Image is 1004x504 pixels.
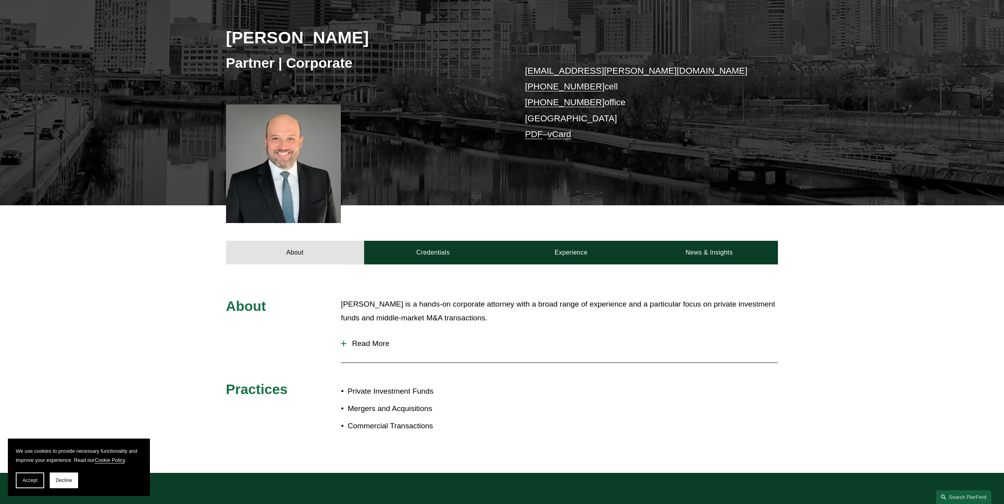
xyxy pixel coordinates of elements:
[936,490,991,504] a: Search this site
[226,241,364,264] a: About
[525,82,605,91] a: [PHONE_NUMBER]
[16,446,142,465] p: We use cookies to provide necessary functionality and improve your experience. Read our .
[341,298,778,325] p: [PERSON_NAME] is a hands-on corporate attorney with a broad range of experience and a particular ...
[226,27,502,48] h2: [PERSON_NAME]
[525,63,755,143] p: cell office [GEOGRAPHIC_DATA] –
[8,439,150,496] section: Cookie banner
[226,381,288,397] span: Practices
[525,129,543,139] a: PDF
[95,457,125,463] a: Cookie Policy
[525,66,748,76] a: [EMAIL_ADDRESS][PERSON_NAME][DOMAIN_NAME]
[346,339,778,348] span: Read More
[226,54,502,72] h3: Partner | Corporate
[56,478,72,483] span: Decline
[348,385,502,398] p: Private Investment Funds
[341,333,778,354] button: Read More
[50,472,78,488] button: Decline
[22,478,37,483] span: Accept
[502,241,640,264] a: Experience
[348,419,502,433] p: Commercial Transactions
[364,241,502,264] a: Credentials
[548,129,571,139] a: vCard
[348,402,502,416] p: Mergers and Acquisitions
[525,97,605,107] a: [PHONE_NUMBER]
[226,298,266,314] span: About
[16,472,44,488] button: Accept
[640,241,778,264] a: News & Insights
